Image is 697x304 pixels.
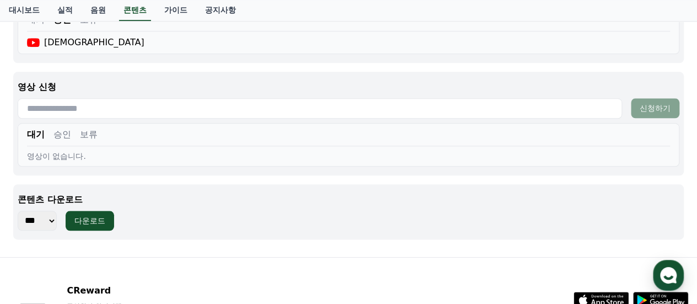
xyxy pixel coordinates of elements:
p: CReward [67,284,201,297]
button: 다운로드 [66,211,114,231]
button: 신청하기 [631,98,679,118]
a: 대화 [73,212,142,240]
div: 신청하기 [640,103,671,114]
button: 보류 [80,128,98,141]
a: 설정 [142,212,212,240]
p: 콘텐츠 다운로드 [18,193,679,206]
span: 대화 [101,230,114,238]
div: 영상이 없습니다. [27,151,670,162]
span: 설정 [170,229,183,238]
a: 홈 [3,212,73,240]
div: [DEMOGRAPHIC_DATA] [27,36,144,49]
button: 승인 [53,128,71,141]
p: 영상 신청 [18,81,679,94]
span: 홈 [35,229,41,238]
button: 대기 [27,128,45,141]
div: 다운로드 [74,215,105,226]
